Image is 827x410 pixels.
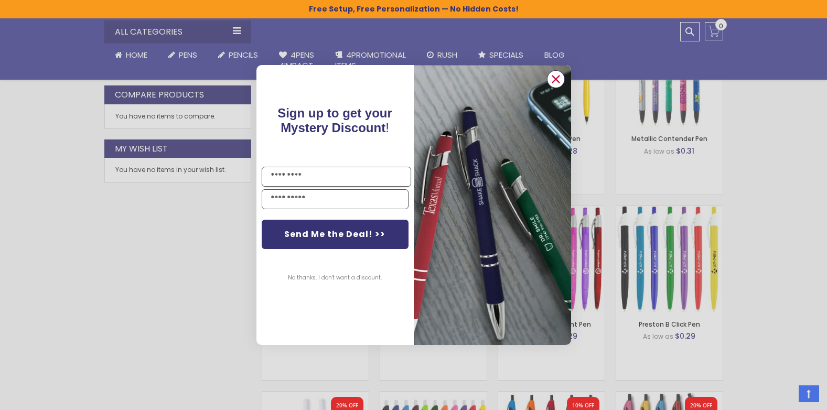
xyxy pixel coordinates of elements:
button: Send Me the Deal! >> [262,220,409,249]
span: ! [277,106,392,135]
span: Sign up to get your Mystery Discount [277,106,392,135]
button: No thanks, I don't want a discount. [283,265,387,291]
img: pop-up-image [414,65,571,344]
iframe: Google Customer Reviews [740,382,827,410]
button: Close dialog [547,70,565,88]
